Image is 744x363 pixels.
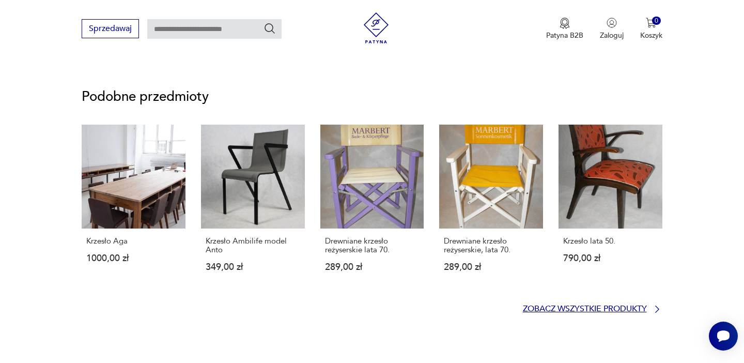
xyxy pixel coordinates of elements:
button: Zaloguj [600,18,624,40]
button: Sprzedawaj [82,19,139,38]
p: Podobne przedmioty [82,90,662,103]
p: 1000,00 zł [86,254,181,263]
img: Ikonka użytkownika [607,18,617,28]
a: Krzesło Ambilife model AntoKrzesło Ambilife model Anto349,00 zł [201,125,305,292]
p: 289,00 zł [325,263,420,271]
p: Patyna B2B [546,31,583,40]
p: Zobacz wszystkie produkty [523,306,647,312]
a: Krzesło lata 50.Krzesło lata 50.790,00 zł [559,125,662,292]
a: Zobacz wszystkie produkty [523,304,662,314]
img: Patyna - sklep z meblami i dekoracjami vintage [361,12,392,43]
button: Szukaj [263,22,276,35]
a: Drewniane krzesło reżyserskie, lata 70.Drewniane krzesło reżyserskie, lata 70.289,00 zł [439,125,543,292]
p: 790,00 zł [563,254,658,263]
a: Krzesło AgaKrzesło Aga1000,00 zł [82,125,185,292]
p: Drewniane krzesło reżyserskie, lata 70. [444,237,538,254]
p: 349,00 zł [206,263,300,271]
p: Krzesło lata 50. [563,237,658,246]
p: Koszyk [640,31,662,40]
iframe: Smartsupp widget button [709,322,738,351]
a: Ikona medaluPatyna B2B [546,18,583,40]
div: 0 [652,17,661,25]
p: Drewniane krzesło reżyserskie lata 70. [325,237,420,254]
p: Krzesło Aga [86,237,181,246]
img: Ikona koszyka [646,18,656,28]
img: Ikona medalu [560,18,570,29]
p: Zaloguj [600,31,624,40]
p: Krzesło Ambilife model Anto [206,237,300,254]
p: 289,00 zł [444,263,538,271]
a: Drewniane krzesło reżyserskie lata 70.Drewniane krzesło reżyserskie lata 70.289,00 zł [320,125,424,292]
button: Patyna B2B [546,18,583,40]
button: 0Koszyk [640,18,662,40]
a: Sprzedawaj [82,26,139,33]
